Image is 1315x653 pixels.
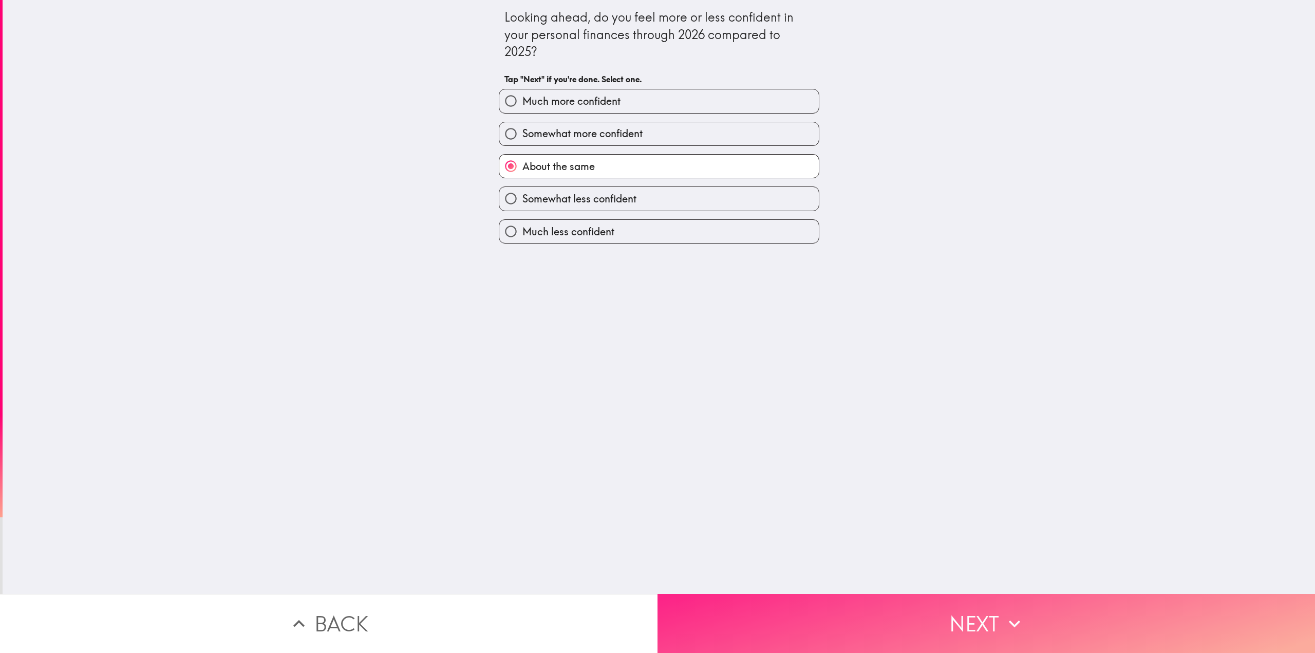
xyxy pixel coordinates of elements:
[522,159,595,174] span: About the same
[499,155,819,178] button: About the same
[657,594,1315,653] button: Next
[522,225,614,239] span: Much less confident
[522,192,636,206] span: Somewhat less confident
[499,122,819,145] button: Somewhat more confident
[504,73,814,85] h6: Tap "Next" if you're done. Select one.
[522,94,621,108] span: Much more confident
[499,187,819,210] button: Somewhat less confident
[522,126,643,141] span: Somewhat more confident
[504,9,814,61] div: Looking ahead, do you feel more or less confident in your personal finances through 2026 compared...
[499,89,819,113] button: Much more confident
[499,220,819,243] button: Much less confident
